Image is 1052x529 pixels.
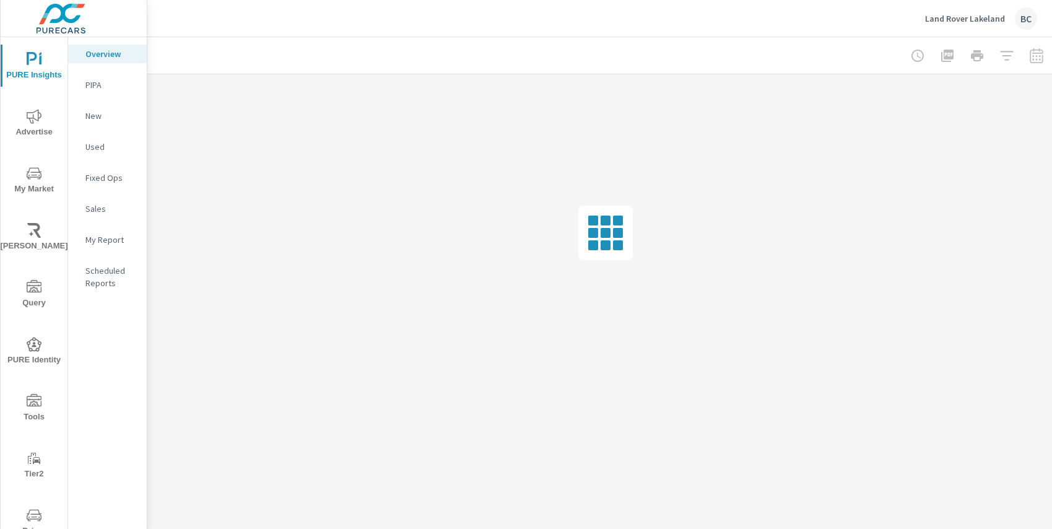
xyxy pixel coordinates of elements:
[85,141,137,153] p: Used
[68,76,147,94] div: PIPA
[4,337,64,367] span: PURE Identity
[68,45,147,63] div: Overview
[85,79,137,91] p: PIPA
[85,234,137,246] p: My Report
[68,199,147,218] div: Sales
[4,394,64,424] span: Tools
[4,451,64,481] span: Tier2
[68,230,147,249] div: My Report
[1015,7,1037,30] div: BC
[85,48,137,60] p: Overview
[68,261,147,292] div: Scheduled Reports
[85,172,137,184] p: Fixed Ops
[85,203,137,215] p: Sales
[68,138,147,156] div: Used
[925,13,1005,24] p: Land Rover Lakeland
[4,109,64,139] span: Advertise
[85,110,137,122] p: New
[4,280,64,310] span: Query
[68,107,147,125] div: New
[85,264,137,289] p: Scheduled Reports
[4,166,64,196] span: My Market
[4,223,64,253] span: [PERSON_NAME]
[68,168,147,187] div: Fixed Ops
[4,52,64,82] span: PURE Insights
